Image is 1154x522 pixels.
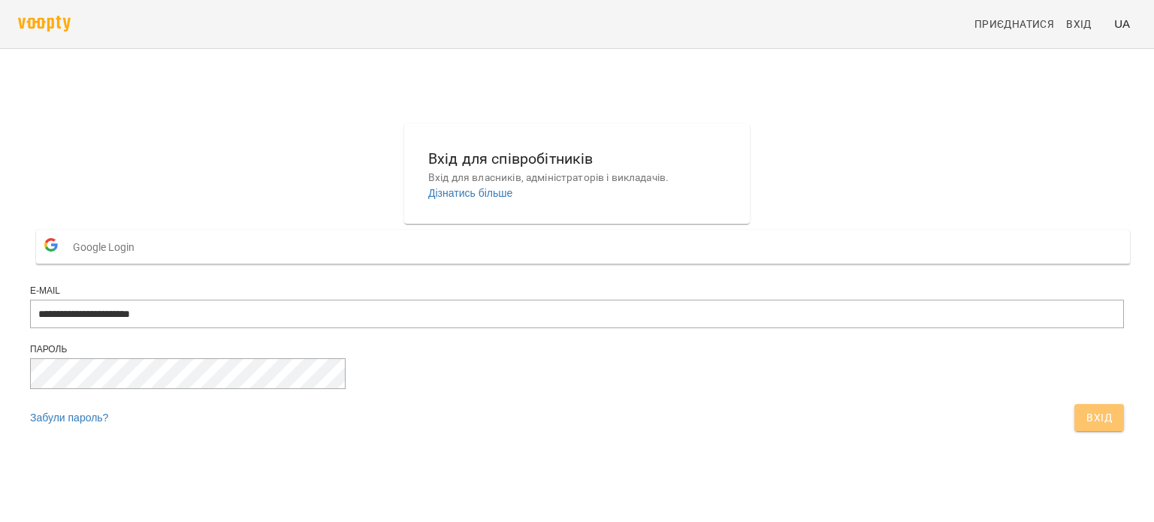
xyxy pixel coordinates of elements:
span: Приєднатися [974,15,1054,33]
span: Вхід [1086,409,1112,427]
button: Google Login [36,230,1130,264]
img: voopty.png [18,16,71,32]
a: Вхід [1060,11,1108,38]
h6: Вхід для співробітників [428,147,726,170]
span: Google Login [73,232,142,262]
div: Пароль [30,343,1124,356]
a: Забули пароль? [30,412,108,424]
span: UA [1114,16,1130,32]
a: Дізнатись більше [428,187,512,199]
button: Вхід [1074,404,1124,431]
a: Приєднатися [968,11,1060,38]
span: Вхід [1066,15,1092,33]
div: E-mail [30,285,1124,297]
button: UA [1108,10,1136,38]
button: Вхід для співробітниківВхід для власників, адміністраторів і викладачів.Дізнатись більше [416,135,738,213]
p: Вхід для власників, адміністраторів і викладачів. [428,170,726,186]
